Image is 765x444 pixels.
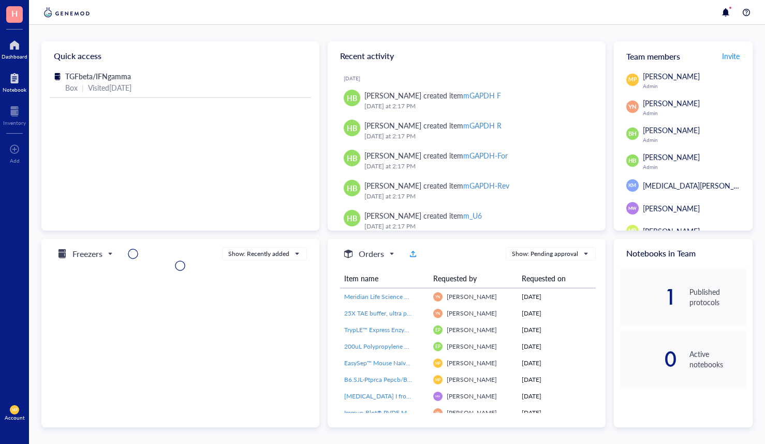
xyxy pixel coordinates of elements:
div: Active notebooks [689,349,746,369]
span: HB [347,92,357,104]
span: TrypLE™ Express Enzyme (1X), no [MEDICAL_DATA] red [344,325,497,334]
div: [PERSON_NAME] created item [364,90,501,101]
a: HB[PERSON_NAME] created itemmGAPDH-For[DATE] at 2:17 PM [336,146,597,176]
a: HB[PERSON_NAME] created itemm_U6[DATE] at 2:17 PM [336,206,597,236]
span: EP [435,344,440,349]
span: YN [628,103,637,111]
span: HB [347,152,357,164]
span: HB [347,182,357,194]
a: B6.SJL-Ptprca Pepcb/BoyJ (B6CD45.1) [344,375,425,384]
span: [PERSON_NAME] [643,226,700,236]
span: MP [435,378,440,382]
div: [DATE] [344,75,597,81]
a: Dashboard [2,37,27,60]
span: TGFbeta/IFNgamma [65,71,131,81]
span: YN [435,311,440,316]
span: Immun-Blot® PVDF Membrane, Roll, 26 cm x 3.3 m, 1620177 [344,408,515,417]
img: genemod-logo [41,6,92,19]
span: MW [435,395,440,398]
span: [MEDICAL_DATA][PERSON_NAME] [643,180,757,191]
span: HB [347,122,357,134]
span: [PERSON_NAME] [643,71,700,81]
span: Invite [722,51,740,61]
div: Show: Pending approval [512,249,578,259]
span: YN [435,294,440,299]
span: BH [628,130,637,138]
div: [DATE] at 2:17 PM [364,101,589,111]
div: Admin [643,137,746,143]
div: mGAPDH-Rev [463,180,509,191]
a: HB[PERSON_NAME] created itemmGAPDH F[DATE] at 2:17 PM [336,85,597,116]
div: Box [65,82,78,93]
div: Published protocols [689,287,746,307]
span: MW [628,205,637,211]
span: [PERSON_NAME] [643,203,700,213]
div: mGAPDH F [463,90,501,101]
a: HB[PERSON_NAME] created itemmGAPDH R[DATE] at 2:17 PM [336,116,597,146]
a: Inventory [3,103,26,126]
span: [PERSON_NAME] [447,342,497,351]
a: [MEDICAL_DATA] I from bovine pancreas,Type IV, lyophilized powder, ≥2,000 Kunitz units/mg protein [344,392,425,401]
span: [PERSON_NAME] [447,309,497,318]
span: [MEDICAL_DATA] I from bovine pancreas,Type IV, lyophilized powder, ≥2,000 Kunitz units/mg protein [344,392,622,400]
div: Team members [614,41,753,70]
a: 200uL Polypropylene Gel Loading Tips For Universal Pipettes, RNase and DNase Free, Sterile, Round... [344,342,425,351]
span: [PERSON_NAME] [447,359,497,367]
span: B6.SJL-Ptprca Pepcb/BoyJ (B6CD45.1) [344,375,450,384]
div: [PERSON_NAME] created item [364,180,509,191]
div: mGAPDH-For [463,150,508,161]
span: KM [628,182,636,189]
div: Add [10,157,20,164]
div: mGAPDH R [463,120,502,131]
a: TrypLE™ Express Enzyme (1X), no [MEDICAL_DATA] red [344,325,425,335]
span: H [11,7,18,20]
div: [PERSON_NAME] created item [364,150,508,161]
div: Account [5,414,25,421]
span: [PERSON_NAME] [447,292,497,301]
th: Requested on [518,269,596,288]
span: HB [628,156,637,165]
span: HB [347,212,357,224]
span: [PERSON_NAME] [447,408,497,417]
span: [PERSON_NAME] [447,325,497,334]
span: MP [12,408,17,412]
div: Quick access [41,41,319,70]
span: [PERSON_NAME] [643,98,700,108]
div: Recent activity [328,41,606,70]
span: 25X TAE buffer, ultra pure grade [344,309,432,318]
span: Meridian Life Science HYPERLADDER IV 100 LANES [344,292,489,301]
div: [DATE] [522,292,592,302]
div: 1 [620,289,677,305]
h5: Freezers [72,248,102,260]
span: MP [435,361,440,365]
div: [DATE] [522,408,592,418]
div: Notebooks in Team [614,239,753,268]
div: [DATE] at 2:17 PM [364,191,589,202]
div: 0 [620,351,677,367]
div: [DATE] [522,392,592,401]
div: | [82,82,84,93]
span: [PERSON_NAME] [447,392,497,400]
div: [PERSON_NAME] created item [364,120,502,131]
button: Invite [722,48,740,64]
div: Visited [DATE] [88,82,131,93]
div: [PERSON_NAME] created item [364,210,482,221]
div: Admin [643,164,746,170]
div: [DATE] at 2:17 PM [364,131,589,141]
span: [PERSON_NAME] [447,375,497,384]
span: MR [628,227,637,235]
span: YN [435,410,440,415]
th: Item name [340,269,429,288]
a: 25X TAE buffer, ultra pure grade [344,309,425,318]
div: Admin [643,110,746,116]
span: [PERSON_NAME] [643,125,700,135]
a: Immun-Blot® PVDF Membrane, Roll, 26 cm x 3.3 m, 1620177 [344,408,425,418]
th: Requested by [429,269,518,288]
span: EasySep™ Mouse Naïve CD8+ [MEDICAL_DATA] Isolation Kit [344,359,512,367]
div: [DATE] [522,309,592,318]
div: Show: Recently added [228,249,289,259]
div: Inventory [3,120,26,126]
span: EP [435,327,440,333]
div: [DATE] [522,375,592,384]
